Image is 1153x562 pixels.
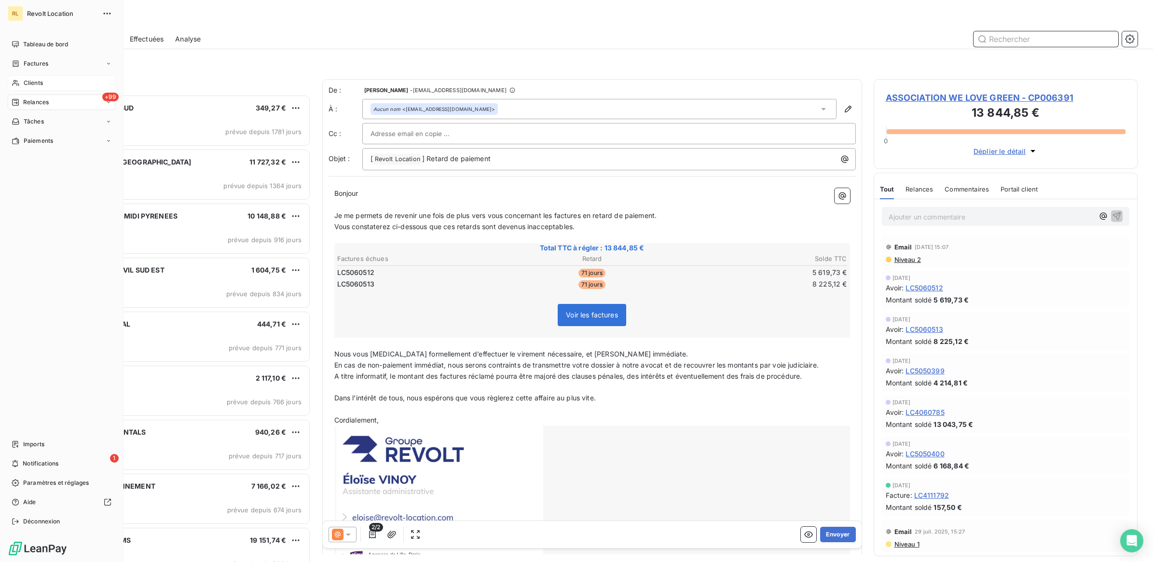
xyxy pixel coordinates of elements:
[8,494,115,510] a: Aide
[893,540,920,548] span: Niveau 1
[334,394,596,402] span: Dans l’intérêt de tous, nous espérons que vous règlerez cette affaire au plus vite.
[1120,529,1143,552] div: Open Intercom Messenger
[334,189,358,197] span: Bonjour
[566,311,618,319] span: Voir les factures
[410,87,506,93] span: - [EMAIL_ADDRESS][DOMAIN_NAME]
[906,407,944,417] span: LC4060785
[906,366,944,376] span: LC5050399
[369,523,383,532] span: 2/2
[373,154,422,165] span: Revolt Location
[678,254,848,264] th: Solde TTC
[329,129,362,138] label: Cc :
[24,59,48,68] span: Factures
[945,185,989,193] span: Commentaires
[68,158,191,166] span: LOXAM EVENT [GEOGRAPHIC_DATA]
[678,279,848,289] td: 8 225,12 €
[893,256,921,263] span: Niveau 2
[886,283,904,293] span: Avoir :
[24,117,44,126] span: Tâches
[886,461,932,471] span: Montant soldé
[915,244,948,250] span: [DATE] 15:07
[249,158,286,166] span: 11 727,32 €
[886,295,932,305] span: Montant soldé
[225,128,302,136] span: prévue depuis 1781 jours
[906,283,943,293] span: LC5060512
[892,358,911,364] span: [DATE]
[892,399,911,405] span: [DATE]
[915,529,965,535] span: 29 juil. 2025, 15:27
[102,93,119,101] span: +99
[820,527,855,542] button: Envoyer
[229,452,302,460] span: prévue depuis 717 jours
[227,506,302,514] span: prévue depuis 674 jours
[24,79,43,87] span: Clients
[886,449,904,459] span: Avoir :
[971,146,1041,157] button: Déplier le détail
[110,454,119,463] span: 1
[223,182,302,190] span: prévue depuis 1364 jours
[892,316,911,322] span: [DATE]
[337,279,374,289] span: LC5060513
[933,295,969,305] span: 5 619,73 €
[892,482,911,488] span: [DATE]
[24,137,53,145] span: Paiements
[886,378,932,388] span: Montant soldé
[334,350,688,358] span: Nous vous [MEDICAL_DATA] formellement d’effectuer le virement nécessaire, et [PERSON_NAME] immédi...
[974,146,1026,156] span: Déplier le détail
[507,254,677,264] th: Retard
[8,541,68,556] img: Logo LeanPay
[334,372,802,380] span: A titre informatif, le montant des factures réclamé pourra être majoré des clauses pénales, des i...
[884,137,888,145] span: 0
[894,243,912,251] span: Email
[886,366,904,376] span: Avoir :
[334,361,819,369] span: En cas de non-paiement immédiat, nous serons contraints de transmettre votre dossier à notre avoc...
[373,106,495,112] div: <[EMAIL_ADDRESS][DOMAIN_NAME]>
[226,290,302,298] span: prévue depuis 834 jours
[250,536,286,544] span: 19 151,74 €
[23,479,89,487] span: Paramètres et réglages
[334,222,575,231] span: Vous constaterez ci-dessous que ces retards sont devenus inacceptables.
[8,6,23,21] div: RL
[228,236,302,244] span: prévue depuis 916 jours
[23,459,58,468] span: Notifications
[334,211,657,219] span: Je me permets de revenir une fois de plus vers vous concernant les factures en retard de paiement.
[337,268,374,277] span: LC5060512
[23,40,68,49] span: Tableau de bord
[880,185,894,193] span: Tout
[46,95,311,562] div: grid
[336,243,849,253] span: Total TTC à régler : 13 844,85 €
[229,344,302,352] span: prévue depuis 771 jours
[371,154,373,163] span: [
[1001,185,1038,193] span: Portail client
[257,320,286,328] span: 444,71 €
[886,91,1126,104] span: ASSOCIATION WE LOVE GREEN - CP006391
[255,428,286,436] span: 940,26 €
[337,254,507,264] th: Factures échues
[906,324,943,334] span: LC5060513
[933,419,973,429] span: 13 043,75 €
[886,324,904,334] span: Avoir :
[23,440,44,449] span: Imports
[906,185,933,193] span: Relances
[175,34,201,44] span: Analyse
[678,267,848,278] td: 5 619,73 €
[27,10,96,17] span: Revolt Location
[974,31,1118,47] input: Rechercher
[23,98,49,107] span: Relances
[23,498,36,507] span: Aide
[256,104,286,112] span: 349,27 €
[933,378,968,388] span: 4 214,81 €
[578,269,605,277] span: 71 jours
[329,104,362,114] label: À :
[892,275,911,281] span: [DATE]
[886,104,1126,123] h3: 13 844,85 €
[578,280,605,289] span: 71 jours
[914,490,949,500] span: LC4111792
[933,461,969,471] span: 6 168,84 €
[886,407,904,417] span: Avoir :
[886,490,912,500] span: Facture :
[334,416,379,424] span: Cordialement,
[373,106,400,112] em: Aucun nom
[130,34,164,44] span: Effectuées
[23,517,60,526] span: Déconnexion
